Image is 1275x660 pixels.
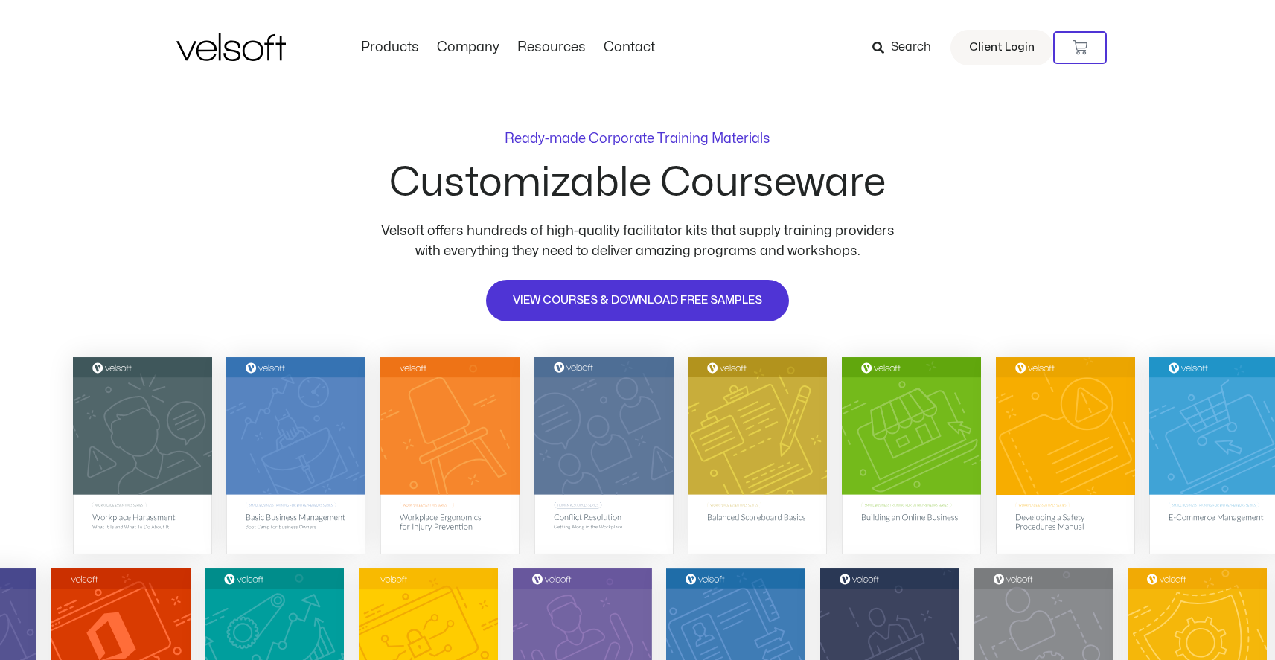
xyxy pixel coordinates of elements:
[595,39,664,56] a: ContactMenu Toggle
[352,39,428,56] a: ProductsMenu Toggle
[891,38,931,57] span: Search
[969,38,1035,57] span: Client Login
[370,221,906,261] p: Velsoft offers hundreds of high-quality facilitator kits that supply training providers with ever...
[872,35,942,60] a: Search
[505,132,770,146] p: Ready-made Corporate Training Materials
[389,163,886,203] h2: Customizable Courseware
[352,39,664,56] nav: Menu
[950,30,1053,65] a: Client Login
[485,278,790,323] a: VIEW COURSES & DOWNLOAD FREE SAMPLES
[513,292,762,310] span: VIEW COURSES & DOWNLOAD FREE SAMPLES
[428,39,508,56] a: CompanyMenu Toggle
[508,39,595,56] a: ResourcesMenu Toggle
[176,33,286,61] img: Velsoft Training Materials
